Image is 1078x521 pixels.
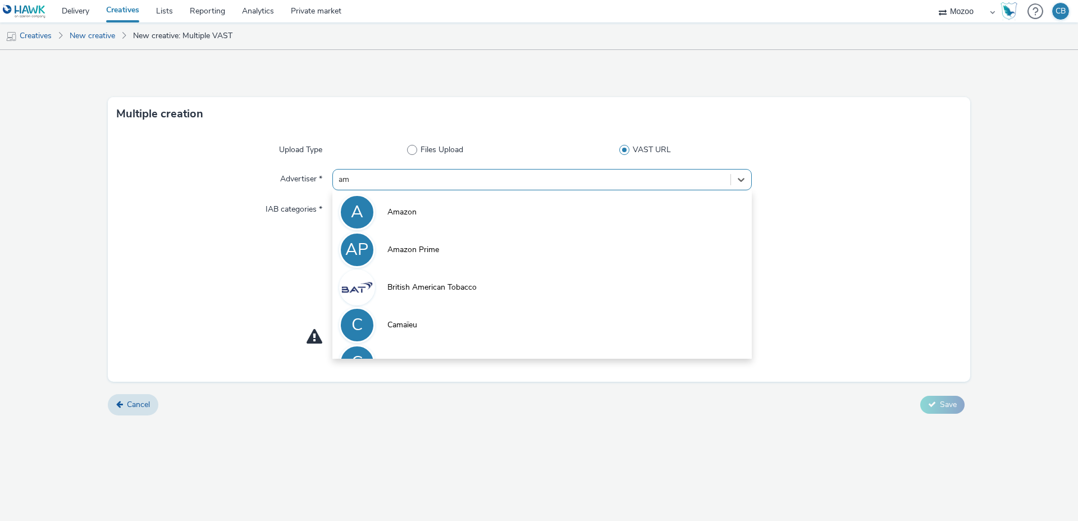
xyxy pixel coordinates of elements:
span: Amazon Prime [387,244,439,255]
a: Hawk Academy [1001,2,1022,20]
label: IAB categories * [261,199,327,215]
span: Cancel [127,399,150,410]
img: British American Tobacco [341,271,373,304]
span: Save [940,399,957,410]
div: CB [1056,3,1066,20]
img: mobile [6,31,17,42]
div: C [351,347,363,378]
div: A [351,196,363,228]
span: British American Tobacco [387,282,477,293]
span: Amazon [387,207,417,218]
div: AP [345,234,368,266]
span: Files Upload [421,144,463,156]
a: Cancel [108,394,158,415]
div: C [351,309,363,341]
h3: Multiple creation [116,106,203,122]
span: Camaïeu [387,319,417,331]
a: New creative: Multiple VAST [127,22,238,49]
img: undefined Logo [3,4,46,19]
label: Advertiser * [276,169,327,185]
a: New creative [64,22,121,49]
label: Upload Type [275,140,327,156]
span: VAST URL [633,144,671,156]
button: Save [920,396,965,414]
span: Campari [387,357,416,368]
img: Hawk Academy [1001,2,1017,20]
